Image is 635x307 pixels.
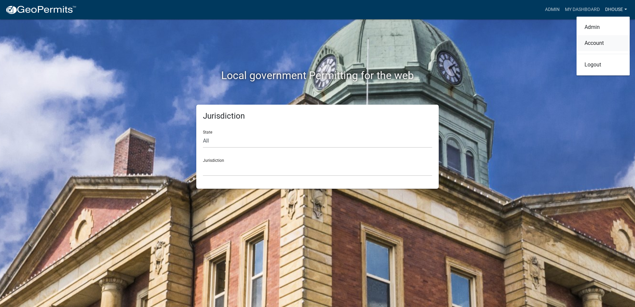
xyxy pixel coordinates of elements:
[203,111,432,121] h5: Jurisdiction
[562,3,602,16] a: My Dashboard
[577,17,630,75] div: dhouse
[542,3,562,16] a: Admin
[577,57,630,73] a: Logout
[577,19,630,35] a: Admin
[602,3,630,16] a: dhouse
[133,69,502,82] h2: Local government Permitting for the web
[577,35,630,51] a: Account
